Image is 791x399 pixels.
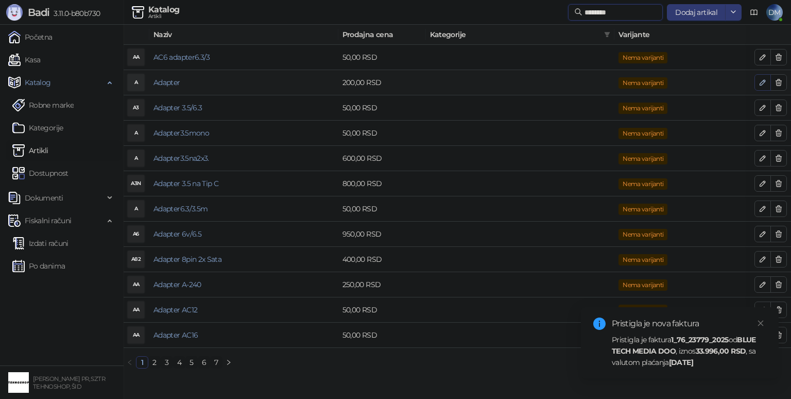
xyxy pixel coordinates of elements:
[675,8,717,17] span: Dodaj artikal
[148,14,180,19] div: Artikli
[6,4,23,21] img: Logo
[222,356,235,369] li: Sledeća strana
[128,125,144,141] div: A
[338,70,426,95] td: 200,00 RSD
[25,210,71,231] span: Fiskalni računi
[618,103,667,114] span: Nema varijanti
[153,204,208,213] a: Adapter6.3/3.5m
[185,356,198,369] li: 5
[618,128,667,139] span: Nema varijanti
[755,318,766,329] a: Close
[149,171,338,196] td: Adapter 3.5 na Tip C
[128,150,144,167] div: A
[161,357,173,368] a: 3
[128,226,144,242] div: A6
[338,171,426,196] td: 800,00 RSD
[618,204,667,215] span: Nema varijanti
[153,53,210,62] a: AC6 adapter6.3/3
[12,95,74,115] a: Robne marke
[153,255,221,264] a: Adapter 8pin 2x Sata
[136,357,148,368] a: 1
[128,74,144,91] div: A
[746,4,762,21] a: Dokumentacija
[124,356,136,369] li: Prethodna strana
[222,356,235,369] button: right
[602,27,612,42] span: filter
[8,49,40,70] a: Kasa
[757,320,764,327] span: close
[618,254,667,265] span: Nema varijanti
[153,154,209,163] a: Adapter3.5na2x3.
[149,45,338,70] td: AC6 adapter6.3/3
[12,163,68,184] a: Dostupnost
[612,318,766,330] div: Pristigla je nova faktura
[612,334,766,368] div: Pristigla je faktura od , iznos , sa valutom plaćanja
[128,327,144,343] div: AA
[149,196,338,222] td: Adapter6.3/3.5m
[8,27,53,47] a: Početna
[12,233,68,254] a: Izdati računi
[226,359,232,365] span: right
[338,45,426,70] td: 50,00 RSD
[149,95,338,121] td: Adapter 3.5/6.3
[186,357,197,368] a: 5
[338,196,426,222] td: 50,00 RSD
[618,229,667,240] span: Nema varijanti
[338,25,426,45] th: Prodajna cena
[696,346,746,356] strong: 33.996,00 RSD
[12,144,25,157] img: Artikli
[25,188,63,208] span: Dokumenti
[174,357,185,368] a: 4
[618,305,667,316] span: Nema varijanti
[149,247,338,272] td: Adapter 8pin 2x Sata
[12,256,65,276] a: Po danima
[198,357,210,368] a: 6
[338,247,426,272] td: 400,00 RSD
[149,357,160,368] a: 2
[149,323,338,348] td: Adapter AC16
[153,305,197,314] a: Adapter AC12
[149,121,338,146] td: Adapter3.5mono
[211,357,222,368] a: 7
[128,276,144,293] div: AA
[149,297,338,323] td: Adapter AC12
[671,335,728,344] strong: 1_76_23779_2025
[153,179,218,188] a: Adapter 3.5 na Tip C
[618,153,667,164] span: Nema varijanti
[153,78,180,87] a: Adapter
[766,4,783,21] span: DM
[128,99,144,116] div: A3
[128,302,144,318] div: AA
[28,6,49,19] span: Badi
[149,70,338,95] td: Adapter
[132,6,144,19] img: Artikli
[669,358,693,367] strong: [DATE]
[128,49,144,65] div: AA
[618,77,667,89] span: Nema varijanti
[153,280,201,289] a: Adapter A-240
[593,318,606,330] span: info-circle
[33,375,105,390] small: [PERSON_NAME] PR, SZTR TEHNOSHOP, ŠID
[8,372,29,393] img: 64x64-companyLogo-68805acf-9e22-4a20-bcb3-9756868d3d19.jpeg
[153,128,209,138] a: Adapter3.5mono
[127,359,133,365] span: left
[149,272,338,297] td: Adapter A-240
[173,356,185,369] li: 4
[153,229,201,239] a: Adapter 6v/6.5
[338,95,426,121] td: 50,00 RSD
[618,279,667,291] span: Nema varijanti
[430,29,600,40] span: Kategorije
[12,140,48,161] a: ArtikliArtikli
[149,222,338,247] td: Adapter 6v/6.5
[136,356,148,369] li: 1
[149,146,338,171] td: Adapter3.5na2x3.
[25,72,51,93] span: Katalog
[148,356,161,369] li: 2
[153,103,202,112] a: Adapter 3.5/6.3
[338,297,426,323] td: 50,00 RSD
[618,52,667,63] span: Nema varijanti
[148,6,180,14] div: Katalog
[338,146,426,171] td: 600,00 RSD
[128,251,144,268] div: A82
